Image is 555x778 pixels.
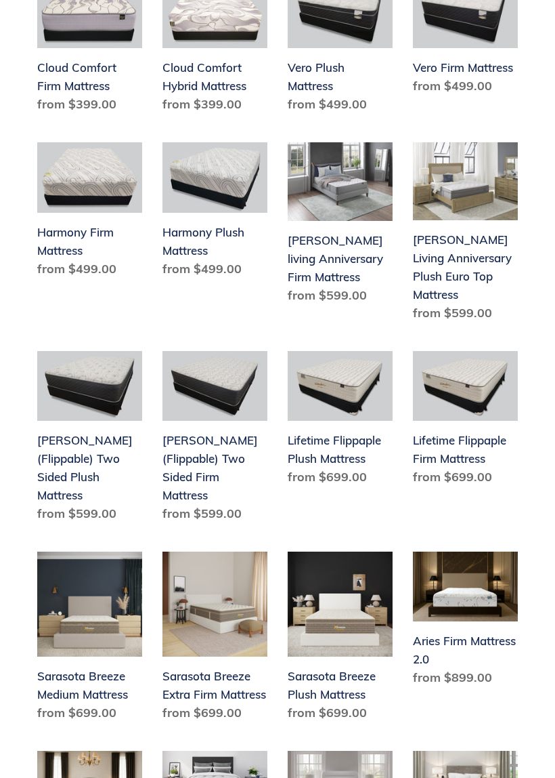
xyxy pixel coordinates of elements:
a: Sarasota Breeze Plush Mattress [288,552,393,727]
a: Sarasota Breeze Medium Mattress [37,552,142,727]
a: Aries Firm Mattress 2.0 [413,552,518,692]
a: Lifetime Flippaple Firm Mattress [413,351,518,491]
a: Scott Living Anniversary Plush Euro Top Mattress [413,142,518,327]
a: Lifetime Flippaple Plush Mattress [288,351,393,491]
a: Sarasota Breeze Extra Firm Mattress [162,552,267,727]
a: Del Ray (Flippable) Two Sided Plush Mattress [37,351,142,528]
a: Del Ray (Flippable) Two Sided Firm Mattress [162,351,267,528]
a: Harmony Firm Mattress [37,142,142,283]
a: Scott living Anniversary Firm Mattress [288,142,393,310]
a: Harmony Plush Mattress [162,142,267,283]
